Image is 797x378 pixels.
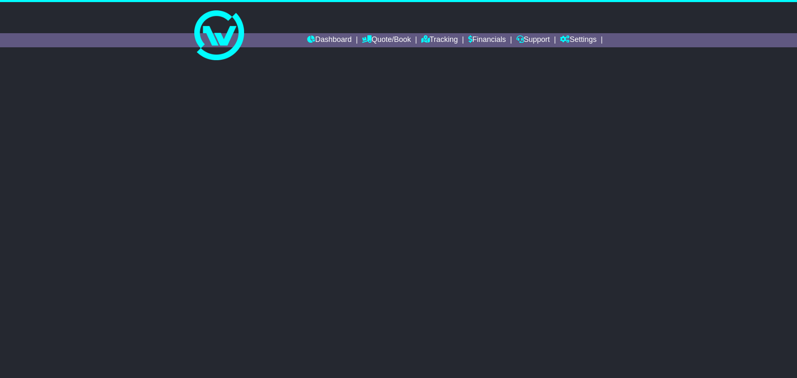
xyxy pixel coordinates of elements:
[421,33,458,47] a: Tracking
[362,33,411,47] a: Quote/Book
[560,33,597,47] a: Settings
[516,33,550,47] a: Support
[307,33,352,47] a: Dashboard
[468,33,506,47] a: Financials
